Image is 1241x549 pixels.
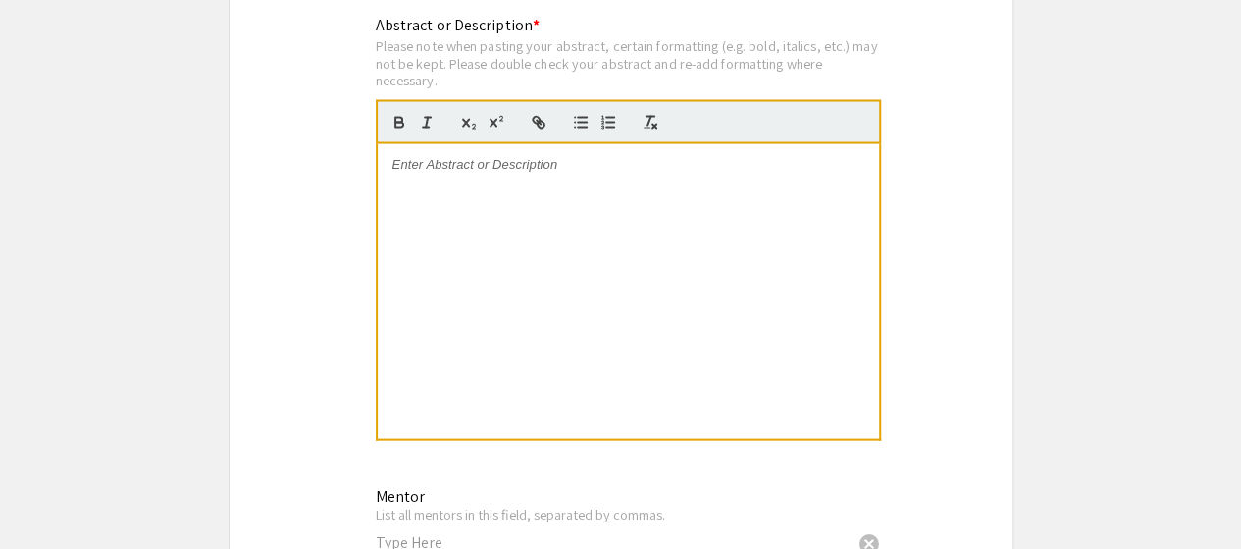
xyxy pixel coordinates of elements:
[376,37,881,89] div: Please note when pasting your abstract, certain formatting (e.g. bold, italics, etc.) may not be ...
[376,486,425,507] mat-label: Mentor
[15,461,83,534] iframe: Chat
[376,506,850,523] div: List all mentors in this field, separated by commas.
[376,15,540,35] mat-label: Abstract or Description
